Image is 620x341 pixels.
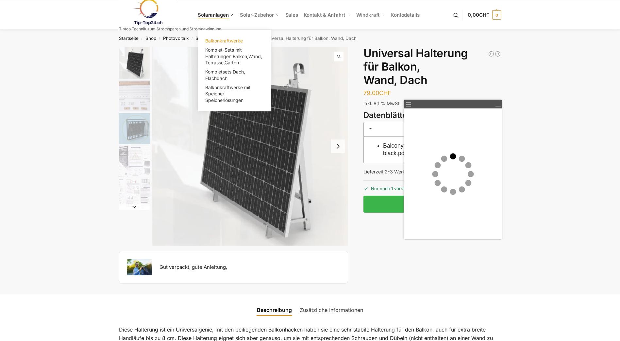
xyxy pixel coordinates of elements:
[119,178,150,209] img: Montageanleitung seite2
[468,5,501,25] a: 0,00CHF 0
[119,36,139,41] a: Startseite
[388,0,422,30] a: Kontodetails
[156,36,163,41] span: /
[119,47,150,79] img: Balkonhalterungen
[385,169,415,174] span: 2-3 Werktage
[494,51,501,57] a: Halterung für 1 Photovoltaik Module verstellbar
[282,0,301,30] a: Sales
[119,146,150,177] img: Montageanleitung seit1
[363,180,501,192] p: Nur noch 1 vorrätig
[362,217,502,235] iframe: Sicherer Rahmen für schnelle Bezahlvorgänge
[363,89,391,96] bdi: 79,00
[468,12,489,18] span: 0,00
[363,196,501,213] button: In den Warenkorb
[119,80,150,111] img: Screenshot 2025-03-06 155903
[139,36,145,41] span: /
[119,27,221,31] p: Tiptop Technik zum Stromsparen und Stromgewinnung
[331,139,345,153] button: Next slide
[356,12,379,18] span: Windkraft
[240,12,274,18] span: Solar-Zubehör
[253,302,296,318] a: Beschreibung
[117,145,150,177] li: 4 / 5
[159,264,227,271] div: Gut verpackt, gute Anleitung,
[285,12,298,18] span: Sales
[127,259,152,275] img: Businessman holding solar panel, standing outdoor at garden.
[152,47,348,246] a: Befestigung SolarpaneeleBalkonhalterungen
[205,38,243,43] span: Balkonkraftwerke
[363,169,415,174] span: Lieferzeit:
[119,113,150,144] img: Screenshot 2025-03-06 153434
[205,85,251,103] span: Balkonkraftwerke mit Speicher Speicherlösungen
[198,12,229,18] span: Solaranlagen
[479,12,489,18] span: CHF
[488,51,494,57] a: PV MONTAGESYSTEM FÜR WELLDACH, BLECHDACH, WELLPLATTEN, GEEIGNET FÜR 2 MODULE
[202,83,267,105] a: Balkonkraftwerke mit Speicher Speicherlösungen
[205,69,245,81] span: Kompletsets Dach, Flachdach
[117,47,150,79] li: 1 / 5
[195,36,225,41] a: Solar-Zubehör
[296,302,367,318] a: Zusätzliche Informationen
[145,36,156,41] a: Shop
[163,36,189,41] a: Photovoltaik
[202,45,267,67] a: Komplet-Sets mit Halterungen Balkon,Wand, Terrasse,Garten
[391,12,420,18] span: Kontodetails
[404,108,502,239] iframe: Live Hilfe
[354,0,388,30] a: Windkraft
[117,177,150,210] li: 5 / 5
[152,47,348,246] li: 1 / 5
[301,0,354,30] a: Kontakt & Anfahrt
[202,36,267,45] a: Balkonkraftwerke
[117,112,150,145] li: 3 / 5
[189,36,195,41] span: /
[304,12,345,18] span: Kontakt & Anfahrt
[205,47,262,65] span: Komplet-Sets mit Halterungen Balkon,Wand, Terrasse,Garten
[383,142,475,156] a: Balcony-Mounting-System-silver-or-black.pdf
[152,47,348,246] img: Balkonhalterungen
[119,203,150,210] button: Next slide
[117,79,150,112] li: 2 / 5
[363,101,401,106] span: inkl. 8,1 % MwSt.
[237,0,282,30] a: Solar-Zubehör
[363,110,501,121] h3: Datenblätter
[405,101,411,108] a: ☰
[202,67,267,83] a: Kompletsets Dach, Flachdach
[495,101,501,107] a: Minimieren/Wiederherstellen
[363,47,501,87] h1: Universal Halterung für Balkon, Wand, Dach
[107,30,513,47] nav: Breadcrumb
[379,89,391,96] span: CHF
[492,10,501,20] span: 0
